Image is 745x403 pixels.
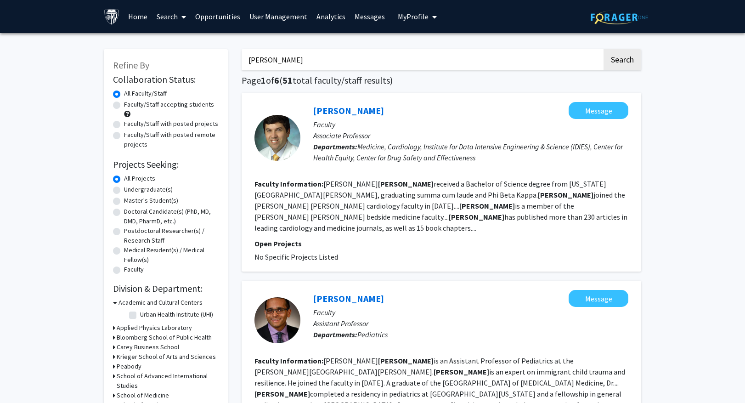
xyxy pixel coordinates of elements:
[124,0,152,33] a: Home
[313,330,357,339] b: Departments:
[569,102,628,119] button: Message Seth Martin
[254,356,323,365] b: Faculty Information:
[117,362,141,371] h3: Peabody
[113,283,219,294] h2: Division & Department:
[124,226,219,245] label: Postdoctoral Researcher(s) / Research Staff
[113,74,219,85] h2: Collaboration Status:
[591,10,648,24] img: ForagerOne Logo
[459,201,515,210] b: [PERSON_NAME]
[538,190,593,199] b: [PERSON_NAME]
[569,290,628,307] button: Message Keith Martin
[117,391,169,400] h3: School of Medicine
[113,159,219,170] h2: Projects Seeking:
[313,105,384,116] a: [PERSON_NAME]
[434,367,489,376] b: [PERSON_NAME]
[117,352,216,362] h3: Krieger School of Arts and Sciences
[124,196,178,205] label: Master's Student(s)
[124,185,173,194] label: Undergraduate(s)
[245,0,312,33] a: User Management
[124,207,219,226] label: Doctoral Candidate(s) (PhD, MD, DMD, PharmD, etc.)
[313,142,623,162] span: Medicine, Cardiology, Institute for Data Intensive Engineering & Science (IDIES), Center for Heal...
[113,59,149,71] span: Refine By
[449,212,504,221] b: [PERSON_NAME]
[140,310,213,319] label: Urban Health Institute (UHI)
[378,179,434,188] b: [PERSON_NAME]
[254,389,310,398] b: [PERSON_NAME]
[313,119,628,130] p: Faculty
[254,179,627,233] fg-read-more: [PERSON_NAME] received a Bachelor of Science degree from [US_STATE][GEOGRAPHIC_DATA][PERSON_NAME]...
[124,89,167,98] label: All Faculty/Staff
[242,49,602,70] input: Search Keywords
[604,49,641,70] button: Search
[313,293,384,304] a: [PERSON_NAME]
[398,12,429,21] span: My Profile
[313,130,628,141] p: Associate Professor
[124,119,218,129] label: Faculty/Staff with posted projects
[117,371,219,391] h3: School of Advanced International Studies
[117,333,212,342] h3: Bloomberg School of Public Health
[104,9,120,25] img: Johns Hopkins University Logo
[124,245,219,265] label: Medical Resident(s) / Medical Fellow(s)
[357,330,388,339] span: Pediatrics
[119,298,203,307] h3: Academic and Cultural Centers
[242,75,641,86] h1: Page of ( total faculty/staff results)
[152,0,191,33] a: Search
[7,362,39,396] iframe: Chat
[378,356,434,365] b: [PERSON_NAME]
[124,130,219,149] label: Faculty/Staff with posted remote projects
[274,74,279,86] span: 6
[313,318,628,329] p: Assistant Professor
[117,323,192,333] h3: Applied Physics Laboratory
[282,74,293,86] span: 51
[313,307,628,318] p: Faculty
[261,74,266,86] span: 1
[254,252,338,261] span: No Specific Projects Listed
[124,174,155,183] label: All Projects
[191,0,245,33] a: Opportunities
[124,100,214,109] label: Faculty/Staff accepting students
[313,142,357,151] b: Departments:
[254,238,628,249] p: Open Projects
[312,0,350,33] a: Analytics
[254,179,323,188] b: Faculty Information:
[350,0,389,33] a: Messages
[117,342,179,352] h3: Carey Business School
[124,265,144,274] label: Faculty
